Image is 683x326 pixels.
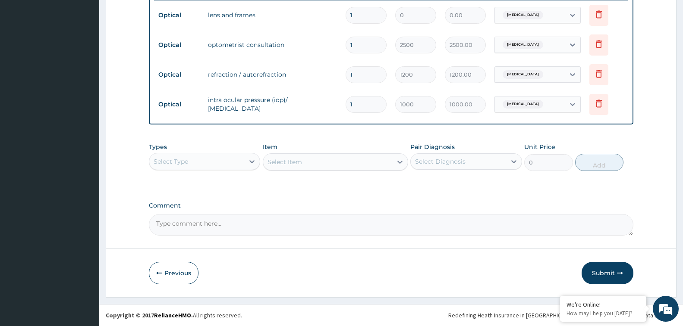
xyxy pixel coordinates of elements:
label: Comment [149,202,633,209]
span: [MEDICAL_DATA] [503,70,543,79]
span: [MEDICAL_DATA] [503,40,543,49]
strong: Copyright © 2017 . [106,311,193,319]
textarea: Type your message and hit 'Enter' [4,235,164,265]
label: Pair Diagnosis [410,143,455,151]
img: d_794563401_company_1708531726252_794563401 [16,43,35,65]
div: Redefining Heath Insurance in [GEOGRAPHIC_DATA] using Telemedicine and Data Science! [448,311,677,320]
footer: All rights reserved. [99,304,683,326]
button: Add [575,154,623,171]
td: Optical [154,37,204,53]
td: refraction / autorefraction [204,66,341,83]
span: We're online! [50,109,119,196]
td: optometrist consultation [204,36,341,53]
label: Types [149,143,167,151]
div: Select Diagnosis [415,157,466,166]
div: Select Type [154,157,188,166]
div: Minimize live chat window [142,4,162,25]
label: Unit Price [524,143,555,151]
td: intra ocular pressure (iop)/ [MEDICAL_DATA] [204,91,341,117]
a: RelianceHMO [154,311,191,319]
td: Optical [154,7,204,23]
label: Item [263,143,277,151]
p: How may I help you today? [567,310,640,317]
span: [MEDICAL_DATA] [503,100,543,109]
td: Optical [154,67,204,83]
div: Chat with us now [45,48,145,59]
div: We're Online! [567,301,640,308]
td: lens and frames [204,6,341,24]
span: [MEDICAL_DATA] [503,11,543,19]
button: Previous [149,262,198,284]
td: Optical [154,96,204,112]
button: Submit [582,262,633,284]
